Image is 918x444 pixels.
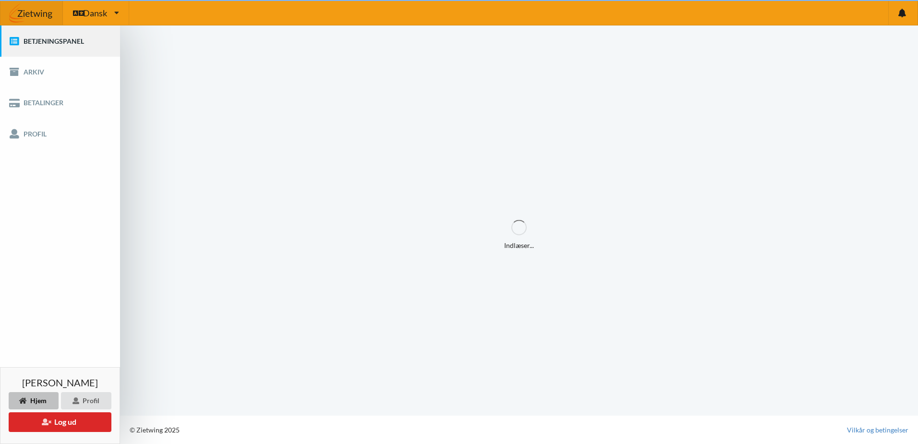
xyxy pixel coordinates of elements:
button: Log ud [9,412,111,432]
div: Hjem [9,392,59,409]
a: Vilkår og betingelser [847,425,908,435]
span: [PERSON_NAME] [22,378,98,387]
span: Dansk [83,9,107,17]
div: Profil [61,392,111,409]
div: Indlæser... [504,220,534,250]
